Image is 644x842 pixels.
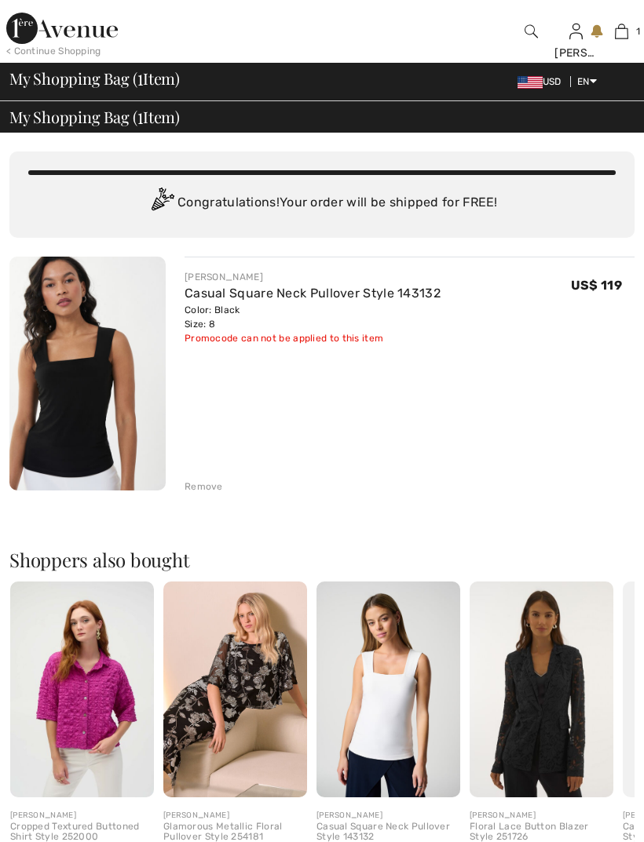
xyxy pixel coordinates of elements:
div: Promocode can not be applied to this item [185,331,441,345]
span: US$ 119 [571,278,622,293]
a: Sign In [569,24,583,38]
div: [PERSON_NAME] [317,810,460,822]
span: 1 [137,105,143,126]
div: [PERSON_NAME] [10,810,154,822]
img: search the website [525,22,538,41]
img: 1ère Avenue [6,13,118,44]
img: Glamorous Metallic Floral Pullover Style 254181 [163,581,307,797]
span: USD [518,76,568,87]
img: Cropped Textured Buttoned Shirt Style 252000 [10,581,154,797]
img: Casual Square Neck Pullover Style 143132 [317,581,460,797]
div: [PERSON_NAME] [554,45,598,61]
span: 1 [137,67,143,87]
div: [PERSON_NAME] [163,810,307,822]
div: [PERSON_NAME] [470,810,613,822]
img: Congratulation2.svg [146,188,177,219]
div: Remove [185,479,223,494]
a: 1 [600,22,643,41]
div: Color: Black Size: 8 [185,303,441,331]
img: Floral Lace Button Blazer Style 251726 [470,581,613,797]
h2: Shoppers also bought [9,550,635,569]
div: Congratulations! Your order will be shipped for FREE! [28,188,616,219]
div: [PERSON_NAME] [185,270,441,284]
img: Casual Square Neck Pullover Style 143132 [9,257,166,490]
span: EN [577,76,597,87]
span: 1 [636,24,640,38]
span: My Shopping Bag ( Item) [9,71,180,86]
img: US Dollar [518,76,543,89]
div: < Continue Shopping [6,44,101,58]
a: Casual Square Neck Pullover Style 143132 [185,286,441,301]
span: My Shopping Bag ( Item) [9,109,180,125]
img: My Info [569,22,583,41]
img: My Bag [615,22,628,41]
